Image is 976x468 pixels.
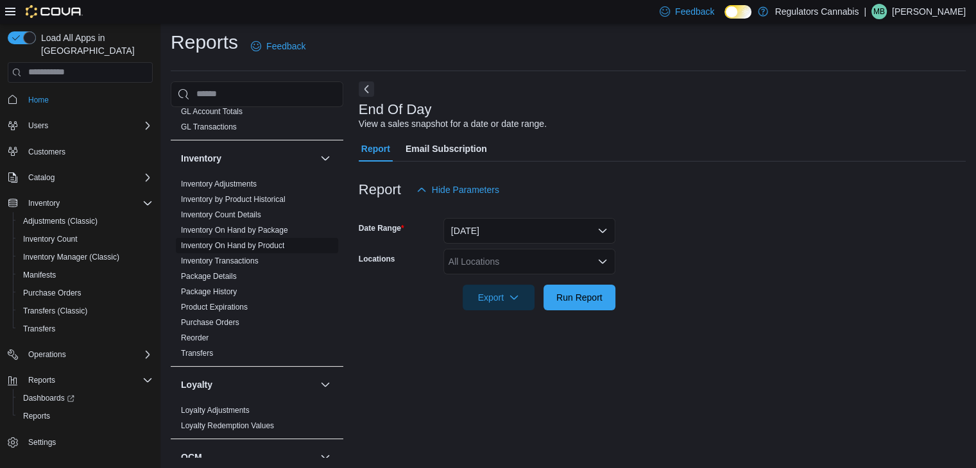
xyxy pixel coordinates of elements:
button: Catalog [3,169,158,187]
button: Customers [3,142,158,161]
span: Product Expirations [181,302,248,312]
button: Transfers (Classic) [13,302,158,320]
button: Open list of options [597,256,608,267]
button: Loyalty [318,377,333,392]
span: Catalog [28,172,55,183]
span: Feedback [675,5,714,18]
a: Inventory Transactions [181,256,259,265]
h3: End Of Day [359,102,432,117]
button: OCM [318,449,333,465]
button: Manifests [13,266,158,284]
span: Operations [28,349,66,360]
h3: OCM [181,451,202,464]
span: Load All Apps in [GEOGRAPHIC_DATA] [36,31,153,57]
span: Manifests [23,270,56,280]
a: Dashboards [13,389,158,407]
span: Inventory by Product Historical [181,194,286,205]
a: Dashboards [18,390,80,406]
a: Inventory Adjustments [181,180,257,188]
span: Inventory Count [18,231,153,247]
div: Mike Biron [871,4,887,19]
span: Package History [181,287,237,297]
span: Catalog [23,170,153,185]
p: Regulators Cannabis [775,4,859,19]
button: Inventory [3,194,158,212]
span: Inventory Adjustments [181,179,257,189]
button: Purchase Orders [13,284,158,302]
button: Settings [3,433,158,451]
a: Transfers [18,321,60,337]
input: Dark Mode [724,5,751,19]
span: Adjustments (Classic) [23,216,98,226]
div: Loyalty [171,403,343,439]
a: Reorder [181,333,209,342]
a: Manifests [18,267,61,283]
a: Loyalty Adjustments [181,406,250,415]
a: GL Account Totals [181,107,243,116]
p: | [864,4,866,19]
span: Inventory Manager (Classic) [23,252,119,262]
span: Adjustments (Classic) [18,213,153,229]
span: Loyalty Adjustments [181,405,250,415]
span: Export [470,285,527,310]
span: GL Account Totals [181,106,243,117]
span: Inventory [28,198,60,208]
button: Inventory Count [13,230,158,248]
a: Purchase Orders [181,318,239,327]
button: Reports [3,371,158,389]
button: OCM [181,451,315,464]
a: Customers [23,144,71,160]
span: Inventory On Hand by Package [181,225,288,235]
a: Inventory Manager (Classic) [18,249,124,265]
a: Package Details [181,272,237,281]
a: Transfers (Classic) [18,303,92,319]
button: Catalog [23,170,60,185]
a: Inventory by Product Historical [181,195,286,204]
button: [DATE] [443,218,615,244]
span: Transfers (Classic) [18,303,153,319]
span: Inventory Transactions [181,256,259,266]
a: Inventory On Hand by Product [181,241,284,250]
button: Export [463,285,535,310]
span: MB [873,4,885,19]
span: Operations [23,347,153,362]
span: Users [28,121,48,131]
span: Run Report [556,291,603,304]
span: Reports [23,411,50,421]
span: Reorder [181,333,209,343]
button: Operations [23,347,71,362]
a: Transfers [181,349,213,358]
button: Adjustments (Classic) [13,212,158,230]
button: Run Report [544,285,615,310]
a: Product Expirations [181,303,248,312]
span: Settings [28,437,56,447]
div: Finance [171,104,343,140]
span: Manifests [18,267,153,283]
label: Date Range [359,223,404,233]
span: Hide Parameters [432,183,499,196]
a: Feedback [246,33,311,59]
span: Purchase Orders [23,288,81,298]
button: Loyalty [181,378,315,391]
span: Reports [18,408,153,424]
span: Package Details [181,271,237,281]
span: Reports [23,372,153,388]
a: Loyalty Redemption Values [181,421,274,430]
button: Inventory [181,152,315,165]
span: Home [23,92,153,108]
button: Inventory [23,196,65,211]
a: Adjustments (Classic) [18,213,103,229]
span: Users [23,118,153,133]
a: Package History [181,287,237,296]
a: Settings [23,435,61,450]
button: Inventory [318,151,333,166]
span: Transfers (Classic) [23,306,87,316]
img: Cova [26,5,83,18]
button: Hide Parameters [411,177,504,203]
span: Feedback [266,40,305,53]
span: Dashboards [23,393,74,403]
button: Home [3,90,158,109]
a: Inventory Count Details [181,210,261,219]
div: View a sales snapshot for a date or date range. [359,117,547,131]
